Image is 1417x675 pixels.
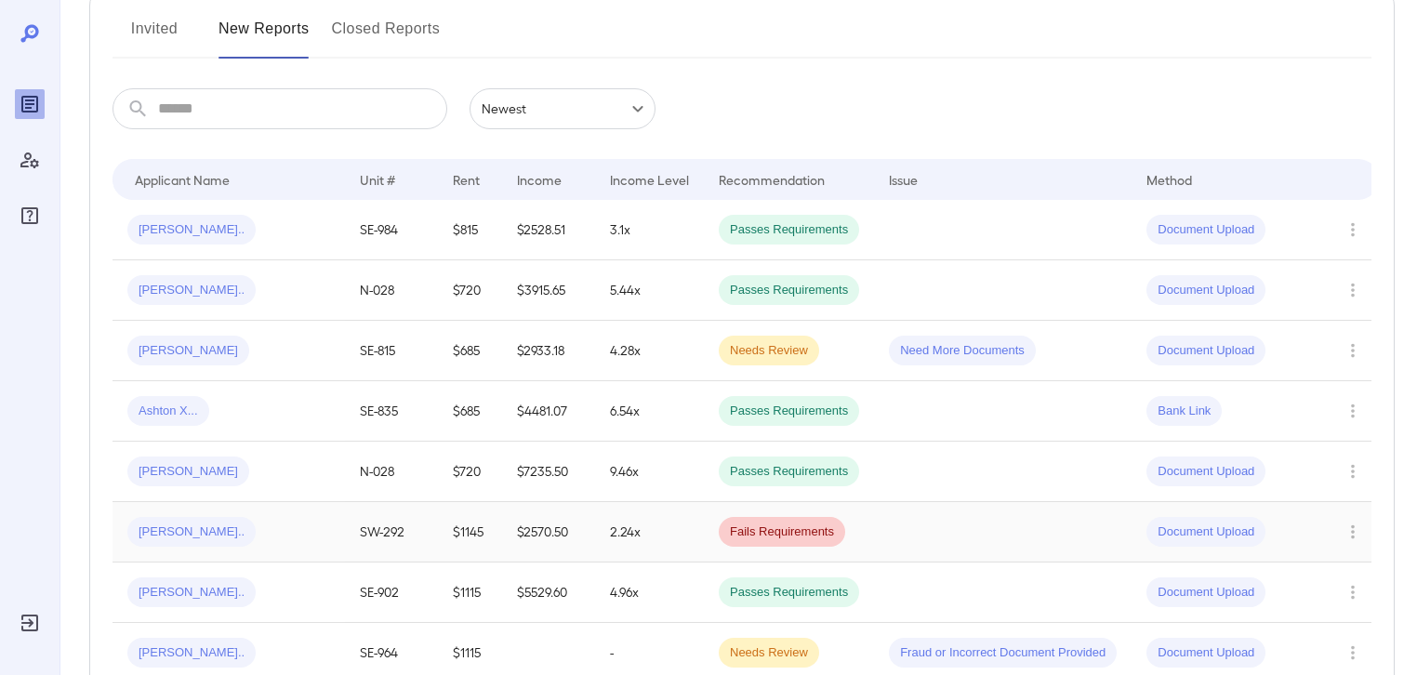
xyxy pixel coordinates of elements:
span: [PERSON_NAME].. [127,221,256,239]
div: Method [1146,168,1192,191]
td: $720 [438,442,502,502]
td: 4.28x [595,321,704,381]
td: SW-292 [345,502,438,562]
span: Document Upload [1146,342,1265,360]
span: Document Upload [1146,523,1265,541]
span: Needs Review [719,644,819,662]
td: 3.1x [595,200,704,260]
span: Passes Requirements [719,463,859,481]
td: $1145 [438,502,502,562]
td: N-028 [345,442,438,502]
td: $685 [438,321,502,381]
button: Invited [113,14,196,59]
span: Document Upload [1146,644,1265,662]
button: Row Actions [1338,457,1368,486]
td: 5.44x [595,260,704,321]
div: Rent [453,168,483,191]
span: Passes Requirements [719,221,859,239]
span: Bank Link [1146,403,1222,420]
button: Row Actions [1338,215,1368,245]
div: Reports [15,89,45,119]
span: Passes Requirements [719,403,859,420]
span: Fraud or Incorrect Document Provided [889,644,1117,662]
span: Need More Documents [889,342,1036,360]
button: New Reports [219,14,310,59]
span: [PERSON_NAME] [127,463,249,481]
div: Income [517,168,562,191]
td: $720 [438,260,502,321]
div: Log Out [15,608,45,638]
td: 6.54x [595,381,704,442]
td: 4.96x [595,562,704,623]
td: $1115 [438,562,502,623]
span: [PERSON_NAME].. [127,282,256,299]
div: Unit # [360,168,395,191]
div: Recommendation [719,168,825,191]
div: Income Level [610,168,689,191]
button: Row Actions [1338,517,1368,547]
span: Document Upload [1146,282,1265,299]
button: Row Actions [1338,275,1368,305]
button: Row Actions [1338,336,1368,365]
td: N-028 [345,260,438,321]
div: Manage Users [15,145,45,175]
button: Closed Reports [332,14,441,59]
div: Applicant Name [135,168,230,191]
span: Ashton X... [127,403,209,420]
td: SE-835 [345,381,438,442]
span: Document Upload [1146,463,1265,481]
td: $7235.50 [502,442,595,502]
span: [PERSON_NAME].. [127,584,256,602]
td: $685 [438,381,502,442]
span: [PERSON_NAME] [127,342,249,360]
button: Row Actions [1338,638,1368,668]
td: SE-902 [345,562,438,623]
td: 2.24x [595,502,704,562]
td: $2933.18 [502,321,595,381]
td: $3915.65 [502,260,595,321]
td: SE-984 [345,200,438,260]
td: $4481.07 [502,381,595,442]
td: 9.46x [595,442,704,502]
button: Row Actions [1338,396,1368,426]
td: $5529.60 [502,562,595,623]
span: [PERSON_NAME].. [127,644,256,662]
div: Issue [889,168,919,191]
button: Row Actions [1338,577,1368,607]
span: Fails Requirements [719,523,845,541]
span: Needs Review [719,342,819,360]
span: Document Upload [1146,221,1265,239]
td: $2570.50 [502,502,595,562]
span: Passes Requirements [719,282,859,299]
div: FAQ [15,201,45,231]
span: Passes Requirements [719,584,859,602]
td: $815 [438,200,502,260]
div: Newest [470,88,656,129]
td: SE-815 [345,321,438,381]
span: [PERSON_NAME].. [127,523,256,541]
td: $2528.51 [502,200,595,260]
span: Document Upload [1146,584,1265,602]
